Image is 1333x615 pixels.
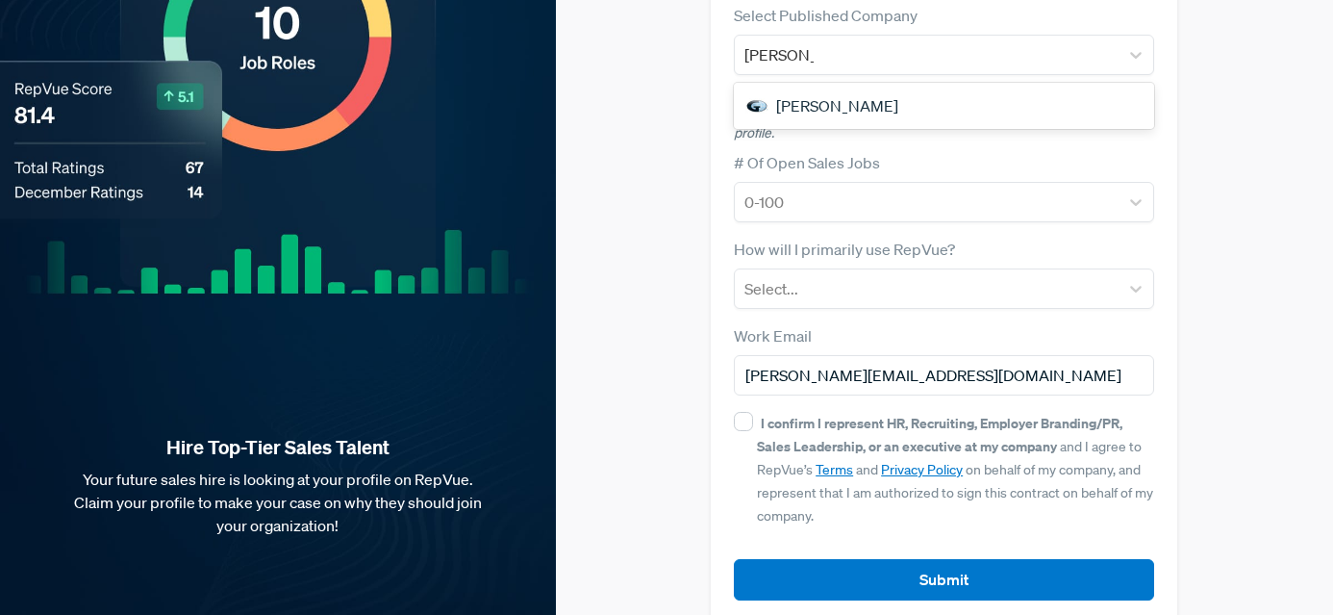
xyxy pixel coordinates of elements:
[734,324,812,347] label: Work Email
[734,355,1154,396] input: Email
[734,238,955,261] label: How will I primarily use RepVue?
[31,468,525,537] p: Your future sales hire is looking at your profile on RepVue. Claim your profile to make your case...
[757,415,1153,525] span: and I agree to RepVue’s and on behalf of my company, and represent that I am authorized to sign t...
[734,151,880,174] label: # Of Open Sales Jobs
[734,87,1154,125] div: [PERSON_NAME]
[31,435,525,460] strong: Hire Top-Tier Sales Talent
[816,461,853,478] a: Terms
[734,559,1154,601] button: Submit
[757,414,1122,455] strong: I confirm I represent HR, Recruiting, Employer Branding/PR, Sales Leadership, or an executive at ...
[881,461,963,478] a: Privacy Policy
[734,4,918,27] label: Select Published Company
[745,94,768,117] img: Gallagher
